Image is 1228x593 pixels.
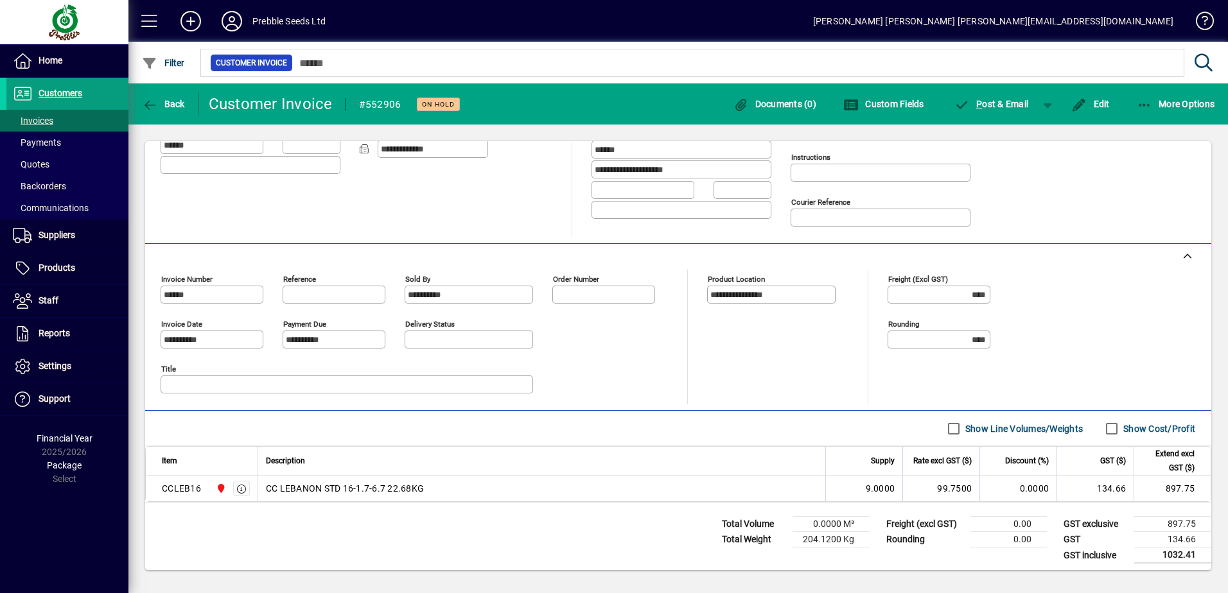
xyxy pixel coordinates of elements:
[162,454,177,468] span: Item
[911,482,972,495] div: 99.7500
[39,393,71,404] span: Support
[1186,3,1212,44] a: Knowledge Base
[871,454,895,468] span: Supply
[963,422,1083,435] label: Show Line Volumes/Weights
[1071,99,1110,109] span: Edit
[708,275,765,284] mat-label: Product location
[39,230,75,240] span: Suppliers
[211,10,252,33] button: Profile
[266,482,424,495] span: CC LEBANON STD 16-1.7-6.7 22.68KG
[880,517,970,532] td: Freight (excl GST)
[47,460,82,470] span: Package
[139,92,188,116] button: Back
[1057,476,1134,501] td: 134.66
[715,532,793,547] td: Total Weight
[976,99,982,109] span: P
[1134,532,1211,547] td: 134.66
[161,320,202,329] mat-label: Invoice date
[6,153,128,175] a: Quotes
[791,153,830,162] mat-label: Instructions
[266,454,305,468] span: Description
[13,137,61,148] span: Payments
[840,92,927,116] button: Custom Fields
[970,517,1047,532] td: 0.00
[213,481,227,495] span: PALMERSTON NORTH
[970,532,1047,547] td: 0.00
[793,517,870,532] td: 0.0000 M³
[39,88,82,98] span: Customers
[405,275,430,284] mat-label: Sold by
[1100,454,1126,468] span: GST ($)
[948,92,1035,116] button: Post & Email
[866,482,895,495] span: 9.0000
[6,175,128,197] a: Backorders
[13,116,53,126] span: Invoices
[1005,454,1049,468] span: Discount (%)
[1057,517,1134,532] td: GST exclusive
[730,92,820,116] button: Documents (0)
[161,365,176,374] mat-label: Title
[1134,476,1211,501] td: 897.75
[1134,547,1211,563] td: 1032.41
[553,275,599,284] mat-label: Order number
[1142,447,1195,475] span: Extend excl GST ($)
[37,433,92,443] span: Financial Year
[13,203,89,213] span: Communications
[1134,92,1218,116] button: More Options
[6,285,128,317] a: Staff
[209,94,333,114] div: Customer Invoice
[1134,517,1211,532] td: 897.75
[422,100,455,108] span: On hold
[1057,532,1134,547] td: GST
[733,99,816,109] span: Documents (0)
[39,262,75,273] span: Products
[252,11,326,31] div: Prebble Seeds Ltd
[715,517,793,532] td: Total Volume
[6,252,128,284] a: Products
[6,45,128,77] a: Home
[39,55,62,65] span: Home
[405,320,455,329] mat-label: Delivery status
[1068,92,1113,116] button: Edit
[39,295,58,305] span: Staff
[6,383,128,415] a: Support
[283,275,316,284] mat-label: Reference
[1137,99,1215,109] span: More Options
[1057,547,1134,563] td: GST inclusive
[13,159,49,169] span: Quotes
[954,99,1029,109] span: ost & Email
[6,110,128,132] a: Invoices
[162,482,201,495] div: CCLEB16
[888,275,948,284] mat-label: Freight (excl GST)
[6,132,128,153] a: Payments
[139,51,188,74] button: Filter
[161,275,213,284] mat-label: Invoice number
[6,350,128,382] a: Settings
[979,476,1057,501] td: 0.0000
[170,10,211,33] button: Add
[359,94,401,115] div: #552906
[813,11,1173,31] div: [PERSON_NAME] [PERSON_NAME] [PERSON_NAME][EMAIL_ADDRESS][DOMAIN_NAME]
[880,532,970,547] td: Rounding
[913,454,972,468] span: Rate excl GST ($)
[791,198,850,207] mat-label: Courier Reference
[142,58,185,68] span: Filter
[39,361,71,371] span: Settings
[39,328,70,338] span: Reports
[6,318,128,350] a: Reports
[128,92,199,116] app-page-header-button: Back
[283,320,326,329] mat-label: Payment due
[6,197,128,219] a: Communications
[13,181,66,191] span: Backorders
[843,99,924,109] span: Custom Fields
[216,56,287,69] span: Customer Invoice
[888,320,919,329] mat-label: Rounding
[793,532,870,547] td: 204.1200 Kg
[142,99,185,109] span: Back
[1121,422,1195,435] label: Show Cost/Profit
[6,219,128,252] a: Suppliers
